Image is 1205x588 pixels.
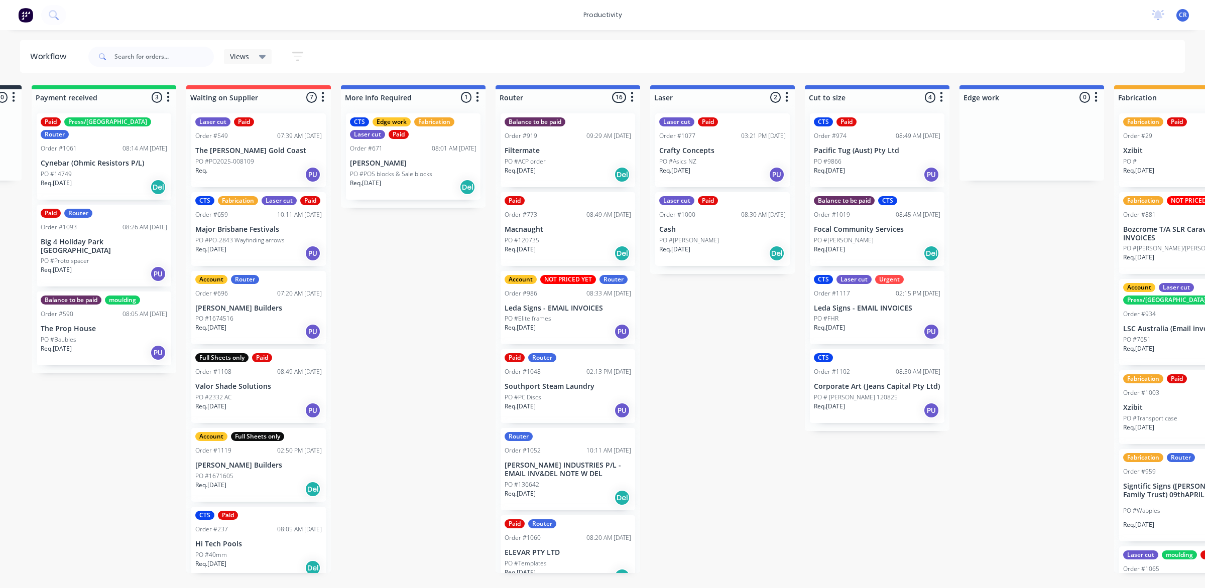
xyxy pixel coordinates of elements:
p: Req. [DATE] [195,481,226,490]
div: PU [614,324,630,340]
p: The [PERSON_NAME] Gold Coast [195,146,322,155]
div: CTS [814,275,833,284]
p: PO #[PERSON_NAME] [814,236,874,245]
div: Account [1123,283,1155,292]
p: Req. [DATE] [814,166,845,175]
div: PU [923,402,939,418]
div: Workflow [30,51,71,63]
div: Order #986 [505,289,537,298]
p: Req. [DATE] [195,323,226,332]
p: [PERSON_NAME] Builders [195,304,322,313]
div: 09:29 AM [DATE] [586,131,631,140]
p: PO #Asics NZ [659,157,696,166]
p: Corporate Art (Jeans Capital Pty Ltd) [814,382,940,391]
div: Account [195,432,227,441]
p: Req. [DATE] [1123,253,1154,262]
div: CTSPaidOrder #97408:49 AM [DATE]Pacific Tug (Aust) Pty LtdPO #9866Req.[DATE]PU [810,113,944,187]
div: Router [1167,453,1195,462]
p: PO #Transport case [1123,414,1177,423]
div: Paid [505,353,525,362]
p: PO #Elite frames [505,314,551,323]
img: Factory [18,8,33,23]
div: Order #1108 [195,367,231,376]
p: PO #[PERSON_NAME] [659,236,719,245]
p: Southport Steam Laundry [505,382,631,391]
div: 02:13 PM [DATE] [586,367,631,376]
div: Order #1003 [1123,388,1159,397]
div: Del [923,245,939,261]
p: Req. [DATE] [814,402,845,411]
div: Router [505,432,533,441]
p: Big 4 Holiday Park [GEOGRAPHIC_DATA] [41,238,167,255]
div: 08:49 AM [DATE] [896,131,940,140]
div: Order #959 [1123,467,1156,476]
p: Req. [DATE] [505,323,536,332]
div: CTSEdge workFabricationLaser cutPaidOrder #67108:01 AM [DATE][PERSON_NAME]PO #POS blocks & Sale b... [346,113,480,200]
p: PO #PO2025-008109 [195,157,254,166]
p: Hi Tech Pools [195,540,322,548]
p: Req. [DATE] [505,402,536,411]
p: Req. [DATE] [1123,520,1154,529]
p: PO #120735 [505,236,539,245]
p: Pacific Tug (Aust) Pty Ltd [814,146,940,155]
div: Order #549 [195,131,228,140]
p: PO # [PERSON_NAME] 120825 [814,393,898,402]
div: Balance to be paid [505,117,565,126]
div: Laser cut [1159,283,1194,292]
div: Paid [505,196,525,205]
div: 08:05 AM [DATE] [277,525,322,534]
div: Paid [252,353,272,362]
div: Order #1052 [505,446,541,455]
div: Del [614,245,630,261]
p: Cash [659,225,786,234]
p: PO #Proto spacer [41,256,89,265]
div: 08:30 AM [DATE] [741,210,786,219]
div: Paid [300,196,320,205]
p: Req. [DATE] [505,489,536,498]
div: CTS [814,117,833,126]
p: Req. [DATE] [41,344,72,353]
div: 08:14 AM [DATE] [123,144,167,153]
div: Paid [389,130,409,139]
div: Order #934 [1123,310,1156,319]
div: Order #1061 [41,144,77,153]
div: Paid [1167,374,1187,383]
p: Req. [DATE] [505,166,536,175]
div: Order #1000 [659,210,695,219]
p: PO #40mm [195,550,227,559]
div: Fabrication [1123,453,1163,462]
div: Account [505,275,537,284]
div: PU [305,324,321,340]
div: 02:15 PM [DATE] [896,289,940,298]
div: PaidRouterOrder #109308:26 AM [DATE]Big 4 Holiday Park [GEOGRAPHIC_DATA]PO #Proto spacerReq.[DATE]PU [37,205,171,287]
div: 08:45 AM [DATE] [896,210,940,219]
div: Order #919 [505,131,537,140]
p: Req. [DATE] [195,559,226,568]
p: Req. [DATE] [195,245,226,254]
div: PU [305,245,321,261]
p: PO #14749 [41,170,72,179]
span: Views [230,51,249,62]
p: PO #7651 [1123,335,1151,344]
div: 08:49 AM [DATE] [586,210,631,219]
div: Laser cutPaidOrder #107703:21 PM [DATE]Crafty ConceptsPO #Asics NZReq.[DATE]PU [655,113,790,187]
div: Fabrication [1123,196,1163,205]
div: Del [459,179,475,195]
div: PaidRouterOrder #104802:13 PM [DATE]Southport Steam LaundryPO #PC DiscsReq.[DATE]PU [501,349,635,423]
div: PU [769,167,785,183]
div: Order #696 [195,289,228,298]
div: Order #237 [195,525,228,534]
div: PU [150,345,166,361]
div: Paid [836,117,857,126]
div: Balance to be paid [814,196,875,205]
div: Laser cut [1123,550,1158,559]
div: Fabrication [1123,117,1163,126]
p: Req. [DATE] [659,166,690,175]
div: Order #974 [814,131,847,140]
div: Del [614,568,630,584]
p: Macnaught [505,225,631,234]
p: PO #2332 AC [195,393,231,402]
p: Req. [DATE] [1123,344,1154,353]
p: Crafty Concepts [659,146,786,155]
p: [PERSON_NAME] [350,159,476,168]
